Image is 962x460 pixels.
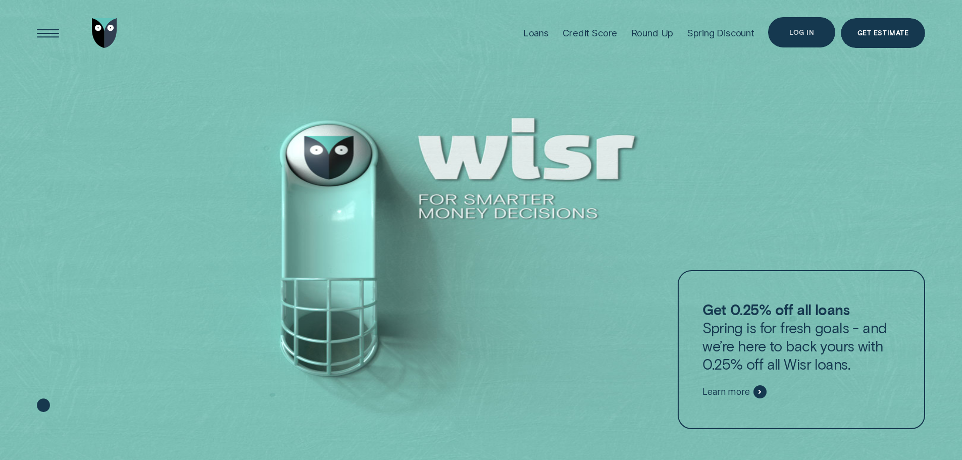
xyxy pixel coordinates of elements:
div: Spring Discount [687,27,754,39]
div: Round Up [631,27,674,39]
a: Get 0.25% off all loansSpring is for fresh goals - and we’re here to back yours with 0.25% off al... [678,270,926,429]
div: Loans [523,27,549,39]
a: Get Estimate [841,18,925,48]
div: Log in [789,30,814,36]
strong: Get 0.25% off all loans [702,300,849,318]
button: Open Menu [33,18,63,48]
div: Credit Score [563,27,617,39]
img: Wisr [92,18,117,48]
button: Log in [768,17,835,47]
span: Learn more [702,386,749,397]
p: Spring is for fresh goals - and we’re here to back yours with 0.25% off all Wisr loans. [702,300,900,373]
